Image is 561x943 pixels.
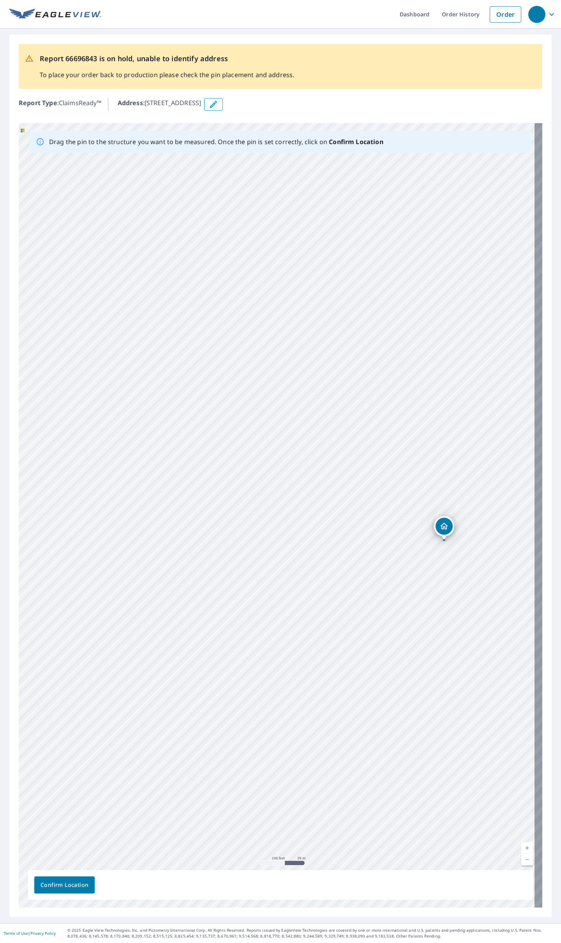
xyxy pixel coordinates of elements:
[19,98,102,111] p: : ClaimsReady™
[9,9,101,20] img: EV Logo
[4,931,56,936] p: |
[30,931,56,936] a: Privacy Policy
[490,6,521,23] a: Order
[67,927,557,939] p: © 2025 Eagle View Technologies, Inc. and Pictometry International Corp. All Rights Reserved. Repo...
[40,53,294,64] p: Report 66696843 is on hold, unable to identify address
[521,842,533,854] a: Current Level 18, Zoom In
[19,99,57,107] b: Report Type
[329,137,383,146] b: Confirm Location
[40,70,294,79] p: To place your order back to production please check the pin placement and address.
[118,98,201,111] p: : [STREET_ADDRESS]
[49,137,383,146] p: Drag the pin to the structure you want to be measured. Once the pin is set correctly, click on
[521,854,533,865] a: Current Level 18, Zoom Out
[41,880,88,890] span: Confirm Location
[34,876,95,894] button: Confirm Location
[4,931,28,936] a: Terms of Use
[434,516,454,540] div: Dropped pin, building 1, Residential property, 3219 Bond St Ramah, NM 87321
[118,99,143,107] b: Address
